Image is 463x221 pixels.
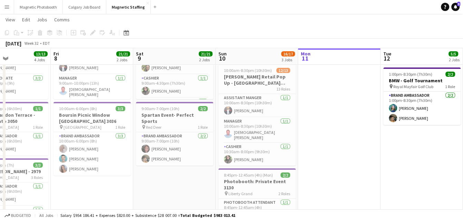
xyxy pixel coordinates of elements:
[11,213,31,218] span: Budgeted
[34,15,50,24] a: Jobs
[3,15,18,24] a: View
[180,213,235,218] span: Total Budgeted $983 013.41
[6,17,15,23] span: View
[22,17,30,23] span: Edit
[43,41,50,46] div: EDT
[60,213,235,218] div: Salary $954 186.41 + Expenses $820.00 + Subsistence $28 007.00 =
[106,0,151,14] button: Magnetic Staffing
[54,17,70,23] span: Comms
[51,15,72,24] a: Comms
[38,213,55,218] span: All jobs
[63,0,106,14] button: Calgary Job Board
[451,3,460,11] a: 5
[14,0,63,14] button: Magnetic Photobooth
[3,212,32,219] button: Budgeted
[19,15,33,24] a: Edit
[37,17,47,23] span: Jobs
[6,40,21,47] div: [DATE]
[23,41,40,46] span: Week 32
[457,2,460,6] span: 5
